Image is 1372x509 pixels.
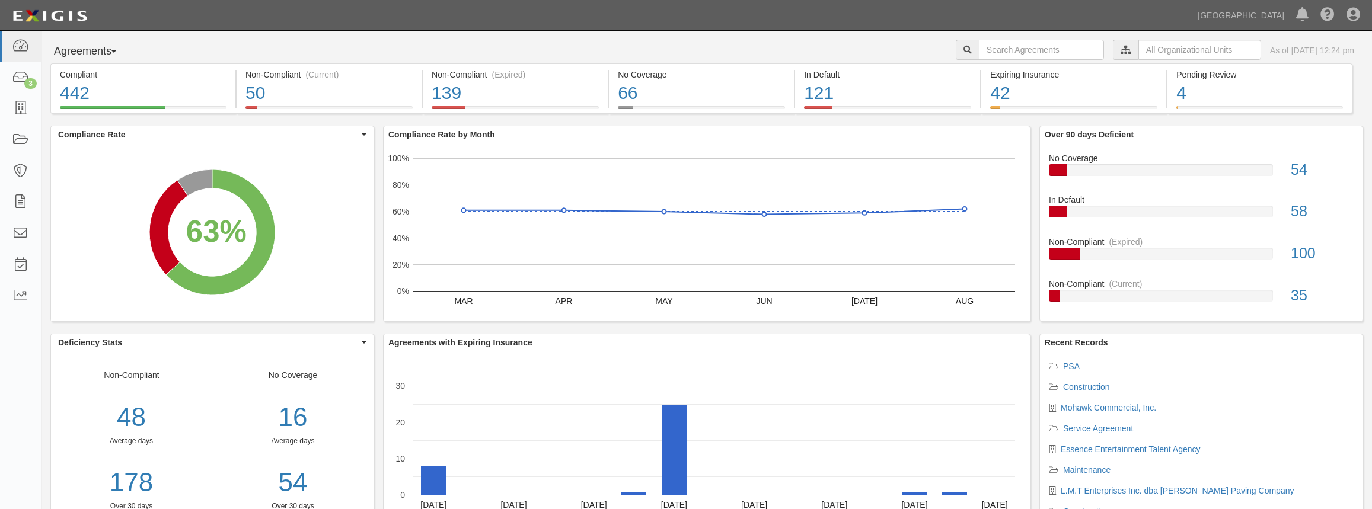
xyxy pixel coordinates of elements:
[1138,40,1261,60] input: All Organizational Units
[9,5,91,27] img: logo-5460c22ac91f19d4615b14bd174203de0afe785f0fc80cf4dbbc73dc1793850b.png
[981,106,1166,116] a: Expiring Insurance42
[245,69,413,81] div: Non-Compliant (Current)
[492,69,525,81] div: (Expired)
[221,399,365,436] div: 16
[221,464,365,501] a: 54
[393,207,409,216] text: 60%
[237,106,422,116] a: Non-Compliant(Current)50
[1040,152,1363,164] div: No Coverage
[956,296,974,306] text: AUG
[1176,81,1343,106] div: 4
[245,81,413,106] div: 50
[1063,465,1111,475] a: Maintenance
[393,180,409,190] text: 80%
[1049,194,1354,236] a: In Default58
[1282,243,1363,264] div: 100
[1109,236,1143,248] div: (Expired)
[1040,278,1363,290] div: Non-Compliant
[423,106,608,116] a: Non-Compliant(Expired)139
[556,296,573,306] text: APR
[795,106,980,116] a: In Default121
[618,69,785,81] div: No Coverage
[804,69,971,81] div: In Default
[1040,236,1363,248] div: Non-Compliant
[1063,382,1110,392] a: Construction
[1061,486,1294,495] a: L.M.T Enterprises Inc. dba [PERSON_NAME] Paving Company
[804,81,971,106] div: 121
[1109,278,1142,290] div: (Current)
[58,129,359,140] span: Compliance Rate
[1061,403,1156,412] a: Mohawk Commercial, Inc.
[51,436,212,446] div: Average days
[50,106,235,116] a: Compliant442
[384,143,1030,321] svg: A chart.
[756,296,772,306] text: JUN
[51,126,374,143] button: Compliance Rate
[1320,8,1335,23] i: Help Center - Complianz
[393,260,409,269] text: 20%
[186,210,247,253] div: 63%
[395,454,405,463] text: 10
[24,78,37,89] div: 3
[305,69,339,81] div: (Current)
[655,296,673,306] text: MAY
[1045,338,1108,347] b: Recent Records
[51,334,374,351] button: Deficiency Stats
[1061,444,1201,454] a: Essence Entertainment Talent Agency
[1192,4,1290,27] a: [GEOGRAPHIC_DATA]
[432,81,599,106] div: 139
[393,233,409,243] text: 40%
[609,106,794,116] a: No Coverage66
[1282,159,1363,181] div: 54
[1049,278,1354,311] a: Non-Compliant(Current)35
[51,143,374,321] svg: A chart.
[1282,285,1363,306] div: 35
[454,296,473,306] text: MAR
[58,337,359,348] span: Deficiency Stats
[388,130,495,139] b: Compliance Rate by Month
[1282,201,1363,222] div: 58
[60,81,226,106] div: 442
[979,40,1104,60] input: Search Agreements
[618,81,785,106] div: 66
[51,399,212,436] div: 48
[851,296,878,306] text: [DATE]
[990,81,1157,106] div: 42
[221,436,365,446] div: Average days
[1040,194,1363,206] div: In Default
[432,69,599,81] div: Non-Compliant (Expired)
[1063,424,1133,433] a: Service Agreement
[388,338,532,347] b: Agreements with Expiring Insurance
[1270,44,1354,56] div: As of [DATE] 12:24 pm
[395,381,405,390] text: 30
[400,490,405,500] text: 0
[60,69,226,81] div: Compliant
[1167,106,1352,116] a: Pending Review4
[1049,236,1354,278] a: Non-Compliant(Expired)100
[397,286,409,296] text: 0%
[51,464,212,501] a: 178
[388,153,409,163] text: 100%
[1063,361,1080,371] a: PSA
[1049,152,1354,194] a: No Coverage54
[395,417,405,427] text: 20
[990,69,1157,81] div: Expiring Insurance
[1045,130,1134,139] b: Over 90 days Deficient
[50,40,139,63] button: Agreements
[1176,69,1343,81] div: Pending Review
